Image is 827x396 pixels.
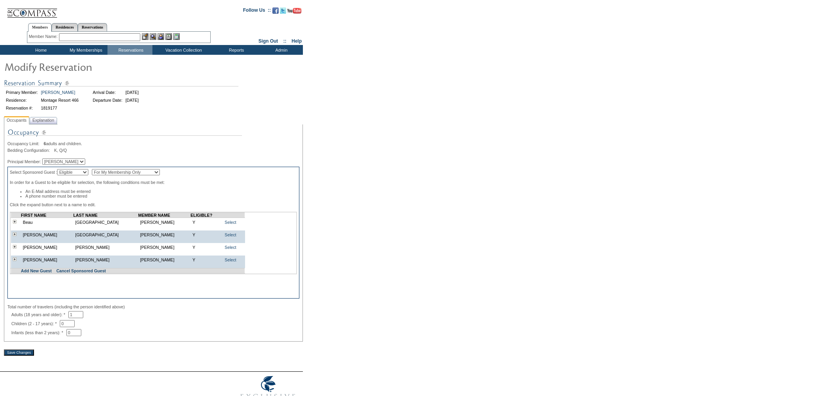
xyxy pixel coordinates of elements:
[280,10,286,14] a: Follow us on Twitter
[73,230,138,239] td: [GEOGRAPHIC_DATA]
[21,243,73,252] td: [PERSON_NAME]
[4,59,160,74] img: Modify Reservation
[124,89,140,96] td: [DATE]
[73,243,138,252] td: [PERSON_NAME]
[258,38,278,44] a: Sign Out
[21,213,73,218] td: FIRST NAME
[107,45,152,55] td: Reservations
[13,245,16,248] img: plus.gif
[54,148,67,153] span: K, Q/Q
[138,243,191,252] td: [PERSON_NAME]
[138,256,191,264] td: [PERSON_NAME]
[280,7,286,14] img: Follow us on Twitter
[91,89,124,96] td: Arrival Date:
[73,218,138,227] td: [GEOGRAPHIC_DATA]
[21,218,73,227] td: Beau
[28,23,52,32] a: Members
[191,213,220,218] td: ELIGIBLE?
[173,33,180,40] img: b_calculator.gif
[287,10,301,14] a: Subscribe to our YouTube Channel
[5,89,39,96] td: Primary Member:
[56,268,106,273] a: Cancel Sponsored Guest
[11,312,68,317] span: Adults (18 years and older): *
[73,256,138,264] td: [PERSON_NAME]
[25,194,297,198] li: A phone number must be entered
[7,159,41,164] span: Principal Member:
[91,97,124,104] td: Departure Date:
[21,256,73,264] td: [PERSON_NAME]
[4,78,238,88] img: Reservation Summary
[225,257,236,262] a: Select
[7,141,299,146] div: adults and children.
[44,141,46,146] span: 6
[138,218,191,227] td: [PERSON_NAME]
[21,268,52,273] a: Add New Guest
[283,38,286,44] span: ::
[287,8,301,14] img: Subscribe to our YouTube Channel
[191,218,220,227] td: Y
[191,243,220,252] td: Y
[7,304,299,309] div: Total number of travelers (including the person identified above)
[191,256,220,264] td: Y
[225,245,236,250] a: Select
[40,97,80,104] td: Montage Resort 466
[292,38,302,44] a: Help
[63,45,107,55] td: My Memberships
[191,230,220,239] td: Y
[272,7,279,14] img: Become our fan on Facebook
[21,230,73,239] td: [PERSON_NAME]
[7,167,299,299] div: Select Sponsored Guest : In order for a Guest to be eligible for selection, the following conditi...
[225,232,236,237] a: Select
[40,104,80,112] td: 1819177
[52,23,78,31] a: Residences
[7,2,57,18] img: Compass Home
[138,213,191,218] td: MEMBER NAME
[13,257,16,261] img: plus.gif
[138,230,191,239] td: [PERSON_NAME]
[18,45,63,55] td: Home
[152,45,213,55] td: Vacation Collection
[78,23,107,31] a: Reservations
[5,97,39,104] td: Residence:
[31,116,56,124] span: Explanation
[11,330,66,335] span: Infants (less than 2 years): *
[7,141,43,146] span: Occupancy Limit:
[5,104,39,112] td: Reservation #:
[158,33,164,40] img: Impersonate
[225,220,236,225] a: Select
[258,45,303,55] td: Admin
[213,45,258,55] td: Reports
[13,220,16,223] img: plus.gif
[165,33,172,40] img: Reservations
[4,349,34,356] input: Save Changes
[11,321,60,326] span: Children (2 - 17 years): *
[41,90,75,95] a: [PERSON_NAME]
[7,148,53,153] span: Bedding Configuration:
[124,97,140,104] td: [DATE]
[25,189,297,194] li: An E-Mail address must be entered
[7,128,242,141] img: Occupancy
[142,33,149,40] img: b_edit.gif
[150,33,156,40] img: View
[29,33,59,40] div: Member Name:
[73,213,138,218] td: LAST NAME
[13,232,16,236] img: plus.gif
[5,116,28,124] span: Occupants
[272,10,279,14] a: Become our fan on Facebook
[243,7,271,16] td: Follow Us ::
